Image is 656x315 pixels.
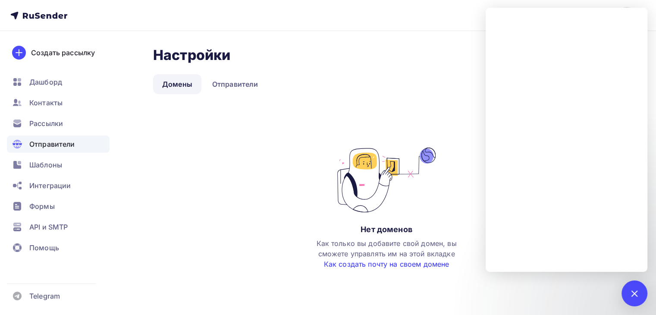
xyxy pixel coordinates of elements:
span: Контакты [29,98,63,108]
a: Шаблоны [7,156,110,173]
span: Рассылки [29,118,63,129]
h2: Настройки [153,47,230,64]
div: Нет доменов [361,224,412,235]
span: Формы [29,201,55,211]
a: Как создать почту на своем домене [324,260,449,268]
a: Контакты [7,94,110,111]
a: Формы [7,198,110,215]
div: Создать рассылку [31,47,95,58]
span: Отправители [29,139,75,149]
a: Отправители [7,135,110,153]
span: Шаблоны [29,160,62,170]
a: Дашборд [7,73,110,91]
span: Дашборд [29,77,62,87]
span: Как только вы добавите свой домен, вы сможете управлять им на этой вкладке [316,239,456,268]
a: Домены [153,74,201,94]
a: [EMAIL_ADDRESS][DOMAIN_NAME] [507,7,646,24]
span: Помощь [29,243,59,253]
span: API и SMTP [29,222,68,232]
span: Интеграции [29,180,71,191]
a: Отправители [203,74,267,94]
a: Рассылки [7,115,110,132]
span: Telegram [29,291,60,301]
